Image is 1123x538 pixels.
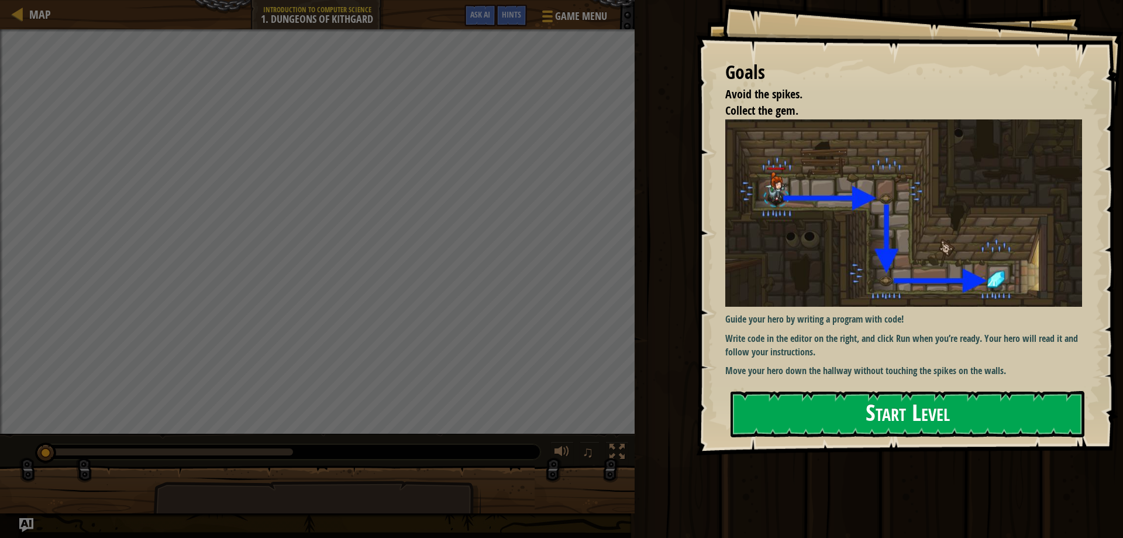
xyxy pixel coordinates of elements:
[725,59,1082,86] div: Goals
[725,102,798,118] span: Collect the gem.
[725,119,1091,307] img: Dungeons of kithgard
[711,86,1079,103] li: Avoid the spikes.
[582,443,594,461] span: ♫
[29,6,51,22] span: Map
[502,9,521,20] span: Hints
[725,364,1091,378] p: Move your hero down the hallway without touching the spikes on the walls.
[555,9,607,24] span: Game Menu
[731,391,1084,437] button: Start Level
[533,5,614,32] button: Game Menu
[470,9,490,20] span: Ask AI
[725,332,1091,359] p: Write code in the editor on the right, and click Run when you’re ready. Your hero will read it an...
[19,518,33,532] button: Ask AI
[725,313,1091,326] p: Guide your hero by writing a program with code!
[711,102,1079,119] li: Collect the gem.
[725,86,802,102] span: Avoid the spikes.
[550,441,574,465] button: Adjust volume
[464,5,496,26] button: Ask AI
[23,6,51,22] a: Map
[605,441,629,465] button: Toggle fullscreen
[580,441,600,465] button: ♫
